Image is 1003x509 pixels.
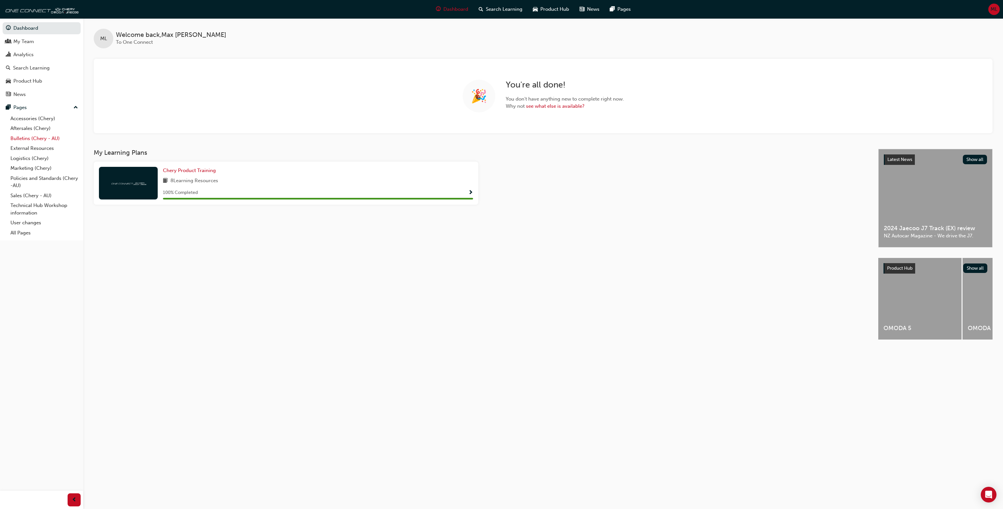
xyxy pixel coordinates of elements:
[506,95,624,103] span: You don't have anything new to complete right now.
[3,21,81,102] button: DashboardMy TeamAnalyticsSearch LearningProduct HubNews
[73,103,78,112] span: up-icon
[163,167,218,174] a: Chery Product Training
[486,6,522,13] span: Search Learning
[170,177,218,185] span: 8 Learning Resources
[3,3,78,16] img: oneconnect
[436,5,441,13] span: guage-icon
[479,5,483,13] span: search-icon
[580,5,584,13] span: news-icon
[13,64,50,72] div: Search Learning
[3,36,81,48] a: My Team
[8,191,81,201] a: Sales (Chery - AU)
[3,49,81,61] a: Analytics
[6,105,11,111] span: pages-icon
[100,35,107,42] span: ML
[163,167,216,173] span: Chery Product Training
[884,154,987,165] a: Latest NewsShow all
[878,258,962,340] a: OMODA 5
[617,6,631,13] span: Pages
[13,91,26,98] div: News
[574,3,605,16] a: news-iconNews
[8,173,81,191] a: Policies and Standards (Chery -AU)
[3,22,81,34] a: Dashboard
[506,103,624,110] span: Why not
[468,189,473,197] button: Show Progress
[13,51,34,58] div: Analytics
[116,39,153,45] span: To One Connect
[13,77,42,85] div: Product Hub
[8,114,81,124] a: Accessories (Chery)
[540,6,569,13] span: Product Hub
[884,263,987,274] a: Product HubShow all
[468,190,473,196] span: Show Progress
[471,92,487,100] span: 🎉
[6,78,11,84] span: car-icon
[528,3,574,16] a: car-iconProduct Hub
[981,487,996,502] div: Open Intercom Messenger
[8,218,81,228] a: User changes
[506,80,624,90] h2: You're all done!
[6,65,10,71] span: search-icon
[3,102,81,114] button: Pages
[963,155,987,164] button: Show all
[8,123,81,134] a: Aftersales (Chery)
[8,163,81,173] a: Marketing (Chery)
[72,496,77,504] span: prev-icon
[443,6,468,13] span: Dashboard
[587,6,599,13] span: News
[610,5,615,13] span: pages-icon
[3,88,81,101] a: News
[3,75,81,87] a: Product Hub
[887,265,913,271] span: Product Hub
[991,6,997,13] span: ML
[8,153,81,164] a: Logistics (Chery)
[110,180,146,186] img: oneconnect
[8,143,81,153] a: External Resources
[3,62,81,74] a: Search Learning
[526,103,584,109] a: see what else is available?
[887,157,912,162] span: Latest News
[605,3,636,16] a: pages-iconPages
[533,5,538,13] span: car-icon
[116,31,226,39] span: Welcome back , Max [PERSON_NAME]
[8,200,81,218] a: Technical Hub Workshop information
[94,149,868,156] h3: My Learning Plans
[8,228,81,238] a: All Pages
[6,25,11,31] span: guage-icon
[473,3,528,16] a: search-iconSearch Learning
[6,39,11,45] span: people-icon
[884,325,956,332] span: OMODA 5
[884,232,987,240] span: NZ Autocar Magazine - We drive the J7.
[963,263,988,273] button: Show all
[431,3,473,16] a: guage-iconDashboard
[163,177,168,185] span: book-icon
[13,38,34,45] div: My Team
[8,134,81,144] a: Bulletins (Chery - AU)
[988,4,1000,15] button: ML
[6,52,11,58] span: chart-icon
[163,189,198,197] span: 100 % Completed
[878,149,993,247] a: Latest NewsShow all2024 Jaecoo J7 Track (EX) reviewNZ Autocar Magazine - We drive the J7.
[884,225,987,232] span: 2024 Jaecoo J7 Track (EX) review
[6,92,11,98] span: news-icon
[13,104,27,111] div: Pages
